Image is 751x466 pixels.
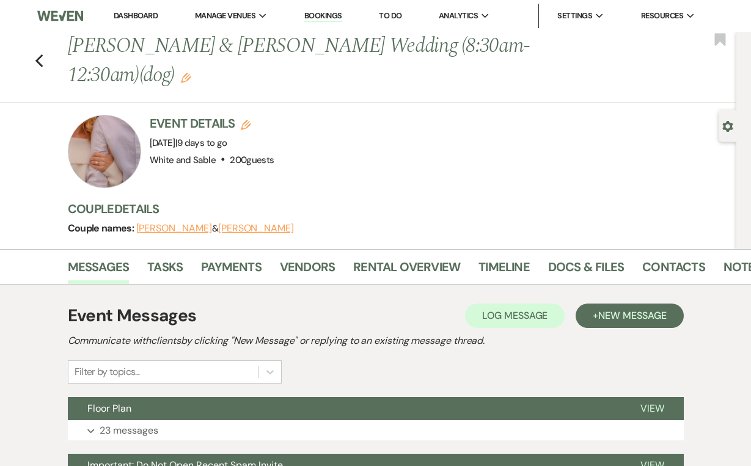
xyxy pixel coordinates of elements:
h3: Couple Details [68,200,724,217]
button: +New Message [576,304,683,328]
h1: [PERSON_NAME] & [PERSON_NAME] Wedding (8:30am-12:30am)(dog) [68,32,598,90]
a: Contacts [642,257,705,284]
span: Manage Venues [195,10,255,22]
span: Resources [641,10,683,22]
span: White and Sable [150,154,216,166]
a: Timeline [478,257,530,284]
span: New Message [598,309,666,322]
p: 23 messages [100,423,158,439]
span: Floor Plan [87,402,131,415]
a: Payments [201,257,262,284]
a: Bookings [304,10,342,22]
span: 9 days to go [177,137,227,149]
span: | [175,137,227,149]
div: Filter by topics... [75,365,140,379]
button: [PERSON_NAME] [218,224,294,233]
h3: Event Details [150,115,274,132]
span: Analytics [439,10,478,22]
button: [PERSON_NAME] [136,224,212,233]
a: To Do [379,10,401,21]
button: 23 messages [68,420,684,441]
img: Weven Logo [37,3,82,29]
span: Settings [557,10,592,22]
h1: Event Messages [68,303,197,329]
button: Edit [181,72,191,83]
span: [DATE] [150,137,227,149]
h2: Communicate with clients by clicking "New Message" or replying to an existing message thread. [68,333,684,348]
button: Log Message [465,304,565,328]
a: Docs & Files [548,257,624,284]
span: 200 guests [230,154,274,166]
a: Tasks [147,257,183,284]
a: Messages [68,257,130,284]
span: & [136,222,294,235]
a: Dashboard [114,10,158,21]
span: View [640,402,664,415]
a: Rental Overview [353,257,460,284]
button: View [621,397,684,420]
span: Couple names: [68,222,136,235]
button: Floor Plan [68,397,621,420]
a: Vendors [280,257,335,284]
span: Log Message [482,309,548,322]
button: Open lead details [722,120,733,131]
